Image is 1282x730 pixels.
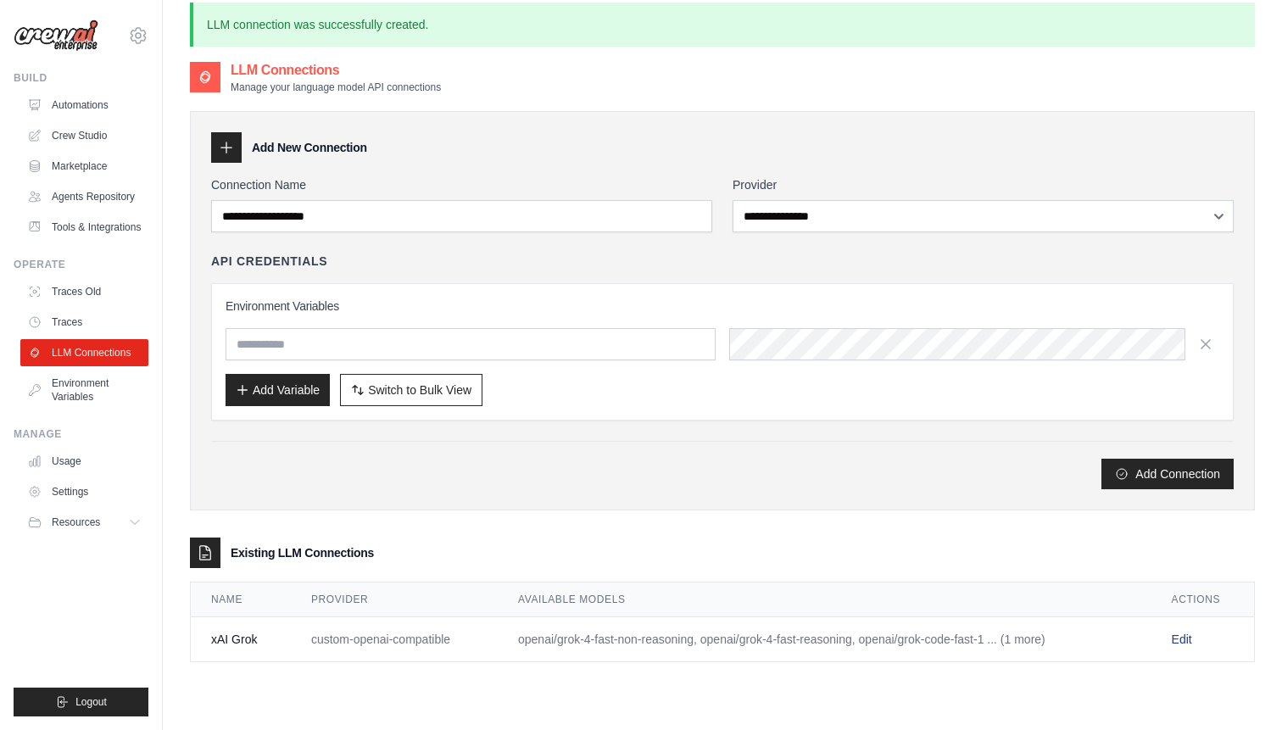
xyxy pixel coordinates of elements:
span: Logout [75,695,107,709]
button: Switch to Bulk View [340,374,482,406]
h3: Existing LLM Connections [231,544,374,561]
span: Switch to Bulk View [368,382,471,398]
a: Usage [20,448,148,475]
h2: LLM Connections [231,60,441,81]
th: Actions [1151,582,1254,617]
a: Tools & Integrations [20,214,148,241]
p: LLM connection was successfully created. [190,3,1255,47]
a: Marketplace [20,153,148,180]
span: Resources [52,515,100,529]
th: Name [191,582,291,617]
a: Traces Old [20,278,148,305]
p: Manage your language model API connections [231,81,441,94]
td: openai/grok-4-fast-non-reasoning, openai/grok-4-fast-reasoning, openai/grok-code-fast-1 ... (1 more) [498,617,1151,662]
h3: Add New Connection [252,139,367,156]
a: Edit [1172,632,1192,646]
h4: API Credentials [211,253,327,270]
td: custom-openai-compatible [291,617,498,662]
label: Provider [733,176,1234,193]
button: Resources [20,509,148,536]
h3: Environment Variables [226,298,1219,315]
img: Logo [14,20,98,52]
a: Crew Studio [20,122,148,149]
button: Add Connection [1101,459,1234,489]
a: Environment Variables [20,370,148,410]
a: Traces [20,309,148,336]
a: LLM Connections [20,339,148,366]
th: Available Models [498,582,1151,617]
button: Logout [14,688,148,716]
div: Build [14,71,148,85]
div: Manage [14,427,148,441]
button: Add Variable [226,374,330,406]
a: Automations [20,92,148,119]
a: Agents Repository [20,183,148,210]
a: Settings [20,478,148,505]
div: Operate [14,258,148,271]
label: Connection Name [211,176,712,193]
th: Provider [291,582,498,617]
td: xAI Grok [191,617,291,662]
